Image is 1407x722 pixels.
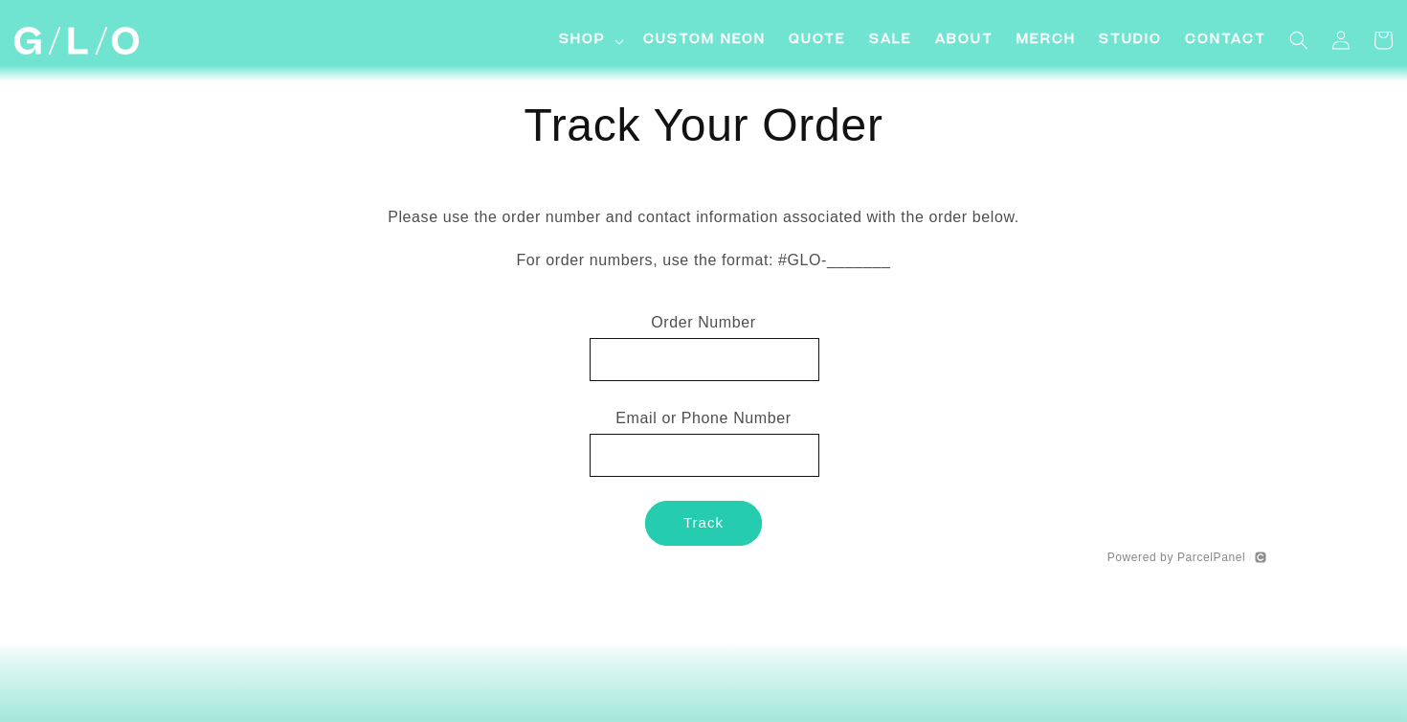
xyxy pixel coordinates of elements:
[7,20,145,62] a: GLO Studio
[1062,454,1407,722] iframe: Chat Widget
[869,31,912,51] span: SALE
[141,247,1266,275] p: For order numbers, use the format: #GLO-_______
[141,185,1266,309] div: Please use the order number and contact information associated with the order below.
[632,19,777,62] a: Custom Neon
[789,31,846,51] span: Quote
[141,97,1266,154] h1: Track Your Order
[643,31,766,51] span: Custom Neon
[651,314,755,330] span: Order Number
[1087,19,1173,62] a: Studio
[1099,31,1162,51] span: Studio
[559,31,606,51] span: Shop
[615,410,791,426] span: Email or Phone Number
[14,27,139,55] img: GLO Studio
[935,31,994,51] span: About
[1185,31,1266,51] span: Contact
[547,19,632,62] summary: Shop
[645,501,762,546] button: Track
[1173,19,1278,62] a: Contact
[924,19,1005,62] a: About
[1278,19,1320,61] summary: Search
[1016,31,1076,51] span: Merch
[777,19,858,62] a: Quote
[858,19,924,62] a: SALE
[1005,19,1087,62] a: Merch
